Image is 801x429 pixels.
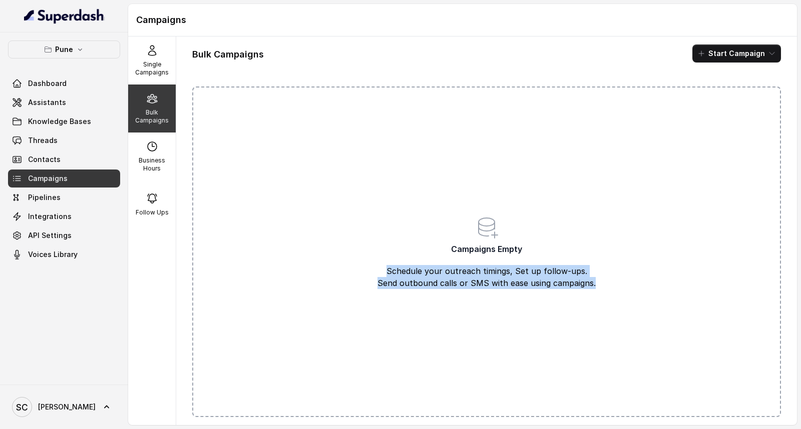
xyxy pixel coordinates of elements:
[8,245,120,263] a: Voices Library
[28,78,67,88] span: Dashboard
[16,402,28,412] text: SC
[8,393,120,421] a: [PERSON_NAME]
[8,169,120,187] a: Campaigns
[28,249,78,259] span: Voices Library
[8,131,120,149] a: Threads
[38,402,96,412] span: [PERSON_NAME]
[28,116,91,126] span: Knowledge Bases
[24,8,105,24] img: light.svg
[8,40,120,58] button: Pune
[192,46,264,62] h1: Bulk Campaigns
[28,97,66,107] span: Assistants
[8,207,120,225] a: Integrations
[451,243,522,255] span: Campaigns Empty
[28,135,58,145] span: Threads
[28,211,72,221] span: Integrations
[132,156,172,172] p: Business Hours
[136,208,169,216] p: Follow Ups
[8,74,120,92] a: Dashboard
[8,112,120,130] a: Knowledge Bases
[55,43,73,55] p: Pune
[28,154,61,164] span: Contacts
[8,93,120,111] a: Assistants
[8,226,120,244] a: API Settings
[352,265,621,289] p: Schedule your outreach timings, Set up follow-ups. Send outbound calls or SMS with ease using cam...
[136,12,789,28] h1: Campaigns
[132,60,172,76] p: Single Campaigns
[8,188,120,206] a: Pipelines
[132,108,172,124] p: Bulk Campaigns
[28,173,68,183] span: Campaigns
[28,230,72,240] span: API Settings
[28,192,61,202] span: Pipelines
[692,44,781,62] button: Start Campaign
[8,150,120,168] a: Contacts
